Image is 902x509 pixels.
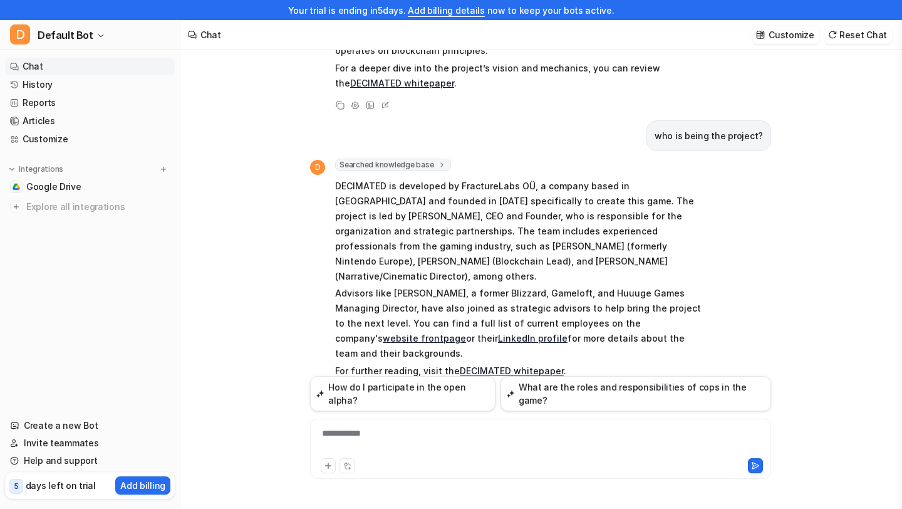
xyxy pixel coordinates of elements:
a: DECIMATED whitepaper [460,365,564,376]
p: Add billing [120,479,165,492]
p: Advisors like [PERSON_NAME], a former Blizzard, Gameloft, and Huuuge Games Managing Director, hav... [335,286,702,361]
button: Add billing [115,476,170,495]
img: menu_add.svg [159,165,168,174]
button: How do I participate in the open alpha? [310,376,495,411]
p: days left on trial [26,479,96,492]
span: Google Drive [26,181,81,193]
span: Explore all integrations [26,197,170,217]
p: who is being the project? [655,129,763,144]
img: customize [756,30,765,39]
a: History [5,76,175,93]
a: LinkedIn profile [498,333,568,344]
div: Chat [200,28,221,41]
img: Google Drive [13,183,20,191]
span: D [310,160,325,175]
button: What are the roles and responsibilities of cops in the game? [500,376,771,411]
p: Customize [769,28,814,41]
a: DECIMATED whitepaper [350,78,454,88]
img: reset [828,30,837,39]
button: Customize [752,26,819,44]
a: website frontpage [383,333,466,344]
a: Help and support [5,452,175,470]
a: Create a new Bot [5,417,175,434]
img: explore all integrations [10,201,23,213]
a: Articles [5,112,175,130]
a: Add billing details [408,5,485,16]
a: Invite teammates [5,434,175,452]
button: Integrations [5,163,67,176]
span: Searched knowledge base [335,159,451,171]
p: For a deeper dive into the project’s vision and mechanics, you can review the . [335,61,702,91]
p: 5 [14,481,19,492]
a: Explore all integrations [5,198,175,216]
button: Reset Chat [824,26,892,44]
img: expand menu [8,165,16,174]
a: Chat [5,58,175,75]
span: Default Bot [38,26,93,44]
a: Google DriveGoogle Drive [5,178,175,196]
a: Reports [5,94,175,112]
a: Customize [5,130,175,148]
p: Integrations [19,164,63,174]
p: For further reading, visit the . [335,364,702,379]
span: D [10,24,30,45]
p: DECIMATED is developed by FractureLabs OÜ, a company based in [GEOGRAPHIC_DATA] and founded in [D... [335,179,702,284]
